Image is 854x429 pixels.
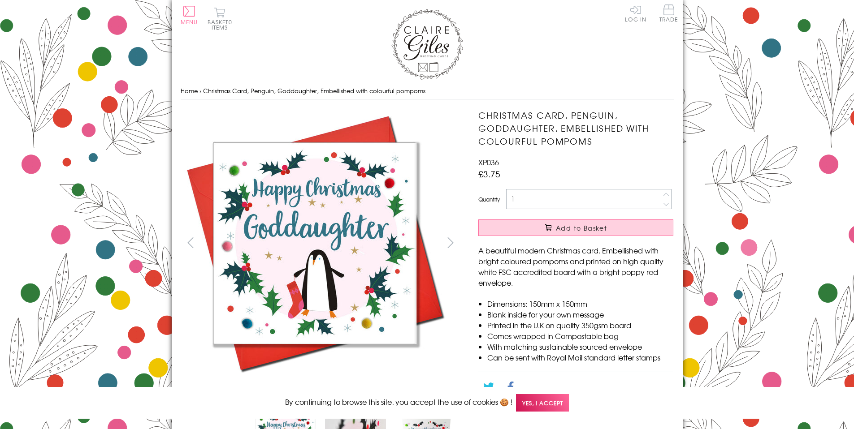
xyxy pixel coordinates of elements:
span: XP036 [478,157,499,167]
a: Home [181,86,198,95]
li: Printed in the U.K on quality 350gsm board [487,320,673,330]
img: Christmas Card, Penguin, Goddaughter, Embellished with colourful pompoms [460,109,729,376]
a: Log In [625,4,646,22]
img: Claire Giles Greetings Cards [391,9,463,80]
span: Add to Basket [556,223,607,232]
span: Menu [181,18,198,26]
span: Christmas Card, Penguin, Goddaughter, Embellished with colourful pompoms [203,86,425,95]
span: Yes, I accept [516,394,569,412]
h1: Christmas Card, Penguin, Goddaughter, Embellished with colourful pompoms [478,109,673,147]
p: A beautiful modern Christmas card. Embellished with bright coloured pompoms and printed on high q... [478,245,673,288]
button: next [440,232,460,253]
label: Quantity [478,195,500,203]
li: Blank inside for your own message [487,309,673,320]
button: prev [181,232,201,253]
button: Basket0 items [208,7,232,30]
span: £3.75 [478,167,500,180]
span: Trade [659,4,678,22]
nav: breadcrumbs [181,82,674,100]
li: Dimensions: 150mm x 150mm [487,298,673,309]
li: With matching sustainable sourced envelope [487,341,673,352]
a: Trade [659,4,678,24]
img: Christmas Card, Penguin, Goddaughter, Embellished with colourful pompoms [180,109,449,378]
span: › [199,86,201,95]
span: 0 items [212,18,232,31]
button: Menu [181,6,198,25]
li: Can be sent with Royal Mail standard letter stamps [487,352,673,363]
li: Comes wrapped in Compostable bag [487,330,673,341]
button: Add to Basket [478,219,673,236]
